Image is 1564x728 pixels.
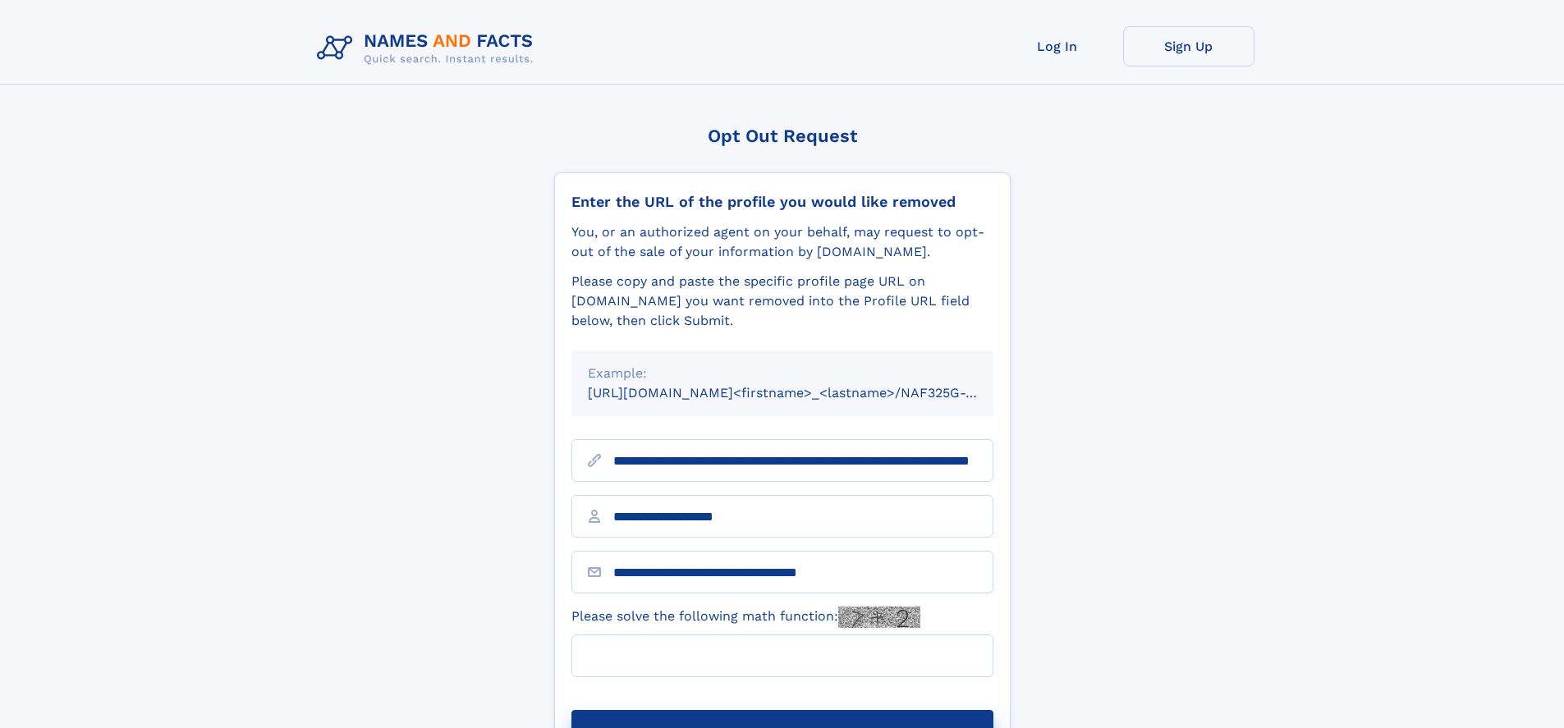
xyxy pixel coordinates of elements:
small: [URL][DOMAIN_NAME]<firstname>_<lastname>/NAF325G-xxxxxxxx [588,385,1025,401]
a: Sign Up [1123,26,1254,66]
div: Example: [588,364,977,383]
div: Please copy and paste the specific profile page URL on [DOMAIN_NAME] you want removed into the Pr... [571,272,993,331]
img: Logo Names and Facts [310,26,547,71]
a: Log In [992,26,1123,66]
div: You, or an authorized agent on your behalf, may request to opt-out of the sale of your informatio... [571,222,993,262]
div: Enter the URL of the profile you would like removed [571,193,993,211]
label: Please solve the following math function: [571,607,920,628]
div: Opt Out Request [554,126,1011,146]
